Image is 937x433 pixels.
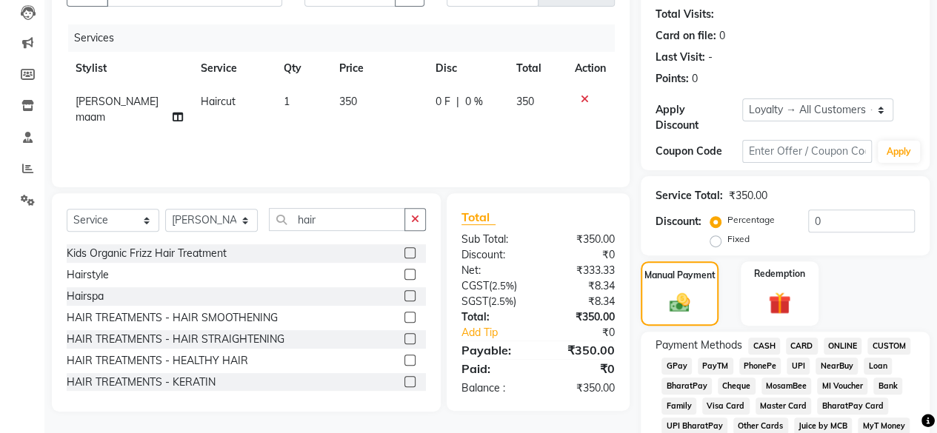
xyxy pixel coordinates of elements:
[461,295,488,308] span: SGST
[67,310,278,326] div: HAIR TREATMENTS - HAIR SMOOTHENING
[76,95,159,124] span: [PERSON_NAME] maam
[729,188,767,204] div: ₹350.00
[644,269,716,282] label: Manual Payment
[824,338,862,355] span: ONLINE
[702,397,750,414] span: Visa Card
[719,28,725,44] div: 0
[787,358,810,375] span: UPI
[656,71,689,87] div: Points:
[656,144,742,159] div: Coupon Code
[661,397,696,414] span: Family
[67,246,227,261] div: Kids Organic Frizz Hair Treatment
[427,52,507,85] th: Disc
[739,358,781,375] span: PhonePe
[538,380,626,396] div: ₹350.00
[656,7,714,22] div: Total Visits:
[192,52,275,85] th: Service
[450,380,538,396] div: Balance :
[450,309,538,325] div: Total:
[436,94,450,110] span: 0 F
[692,71,698,87] div: 0
[456,94,459,110] span: |
[450,247,538,263] div: Discount:
[275,52,330,85] th: Qty
[661,358,692,375] span: GPay
[663,291,697,315] img: _cash.svg
[67,332,284,347] div: HAIR TREATMENTS - HAIR STRAIGHTENING
[450,325,553,340] a: Add Tip
[538,263,626,278] div: ₹333.33
[878,141,920,163] button: Apply
[538,294,626,309] div: ₹8.34
[450,278,538,294] div: ( )
[507,52,566,85] th: Total
[656,188,723,204] div: Service Total:
[461,209,496,225] span: Total
[786,338,818,355] span: CARD
[656,102,742,133] div: Apply Discount
[538,247,626,263] div: ₹0
[339,95,357,108] span: 350
[718,377,756,395] span: Cheque
[538,232,626,247] div: ₹350.00
[553,325,626,340] div: ₹0
[727,213,775,226] label: Percentage
[756,397,812,414] span: Master Card
[330,52,427,85] th: Price
[450,263,538,278] div: Net:
[269,208,405,231] input: Search or Scan
[816,358,858,375] span: NearBuy
[656,28,716,44] div: Card on file:
[68,24,626,52] div: Services
[461,279,489,292] span: CGST
[817,377,867,395] span: MI Voucher
[67,267,109,283] div: Hairstyle
[284,95,290,108] span: 1
[566,52,615,85] th: Action
[761,289,798,317] img: _gift.svg
[656,338,742,353] span: Payment Methods
[754,267,805,281] label: Redemption
[727,232,750,246] label: Fixed
[698,358,733,375] span: PayTM
[661,377,712,395] span: BharatPay
[748,338,780,355] span: CASH
[656,50,705,65] div: Last Visit:
[873,377,902,395] span: Bank
[708,50,713,65] div: -
[516,95,533,108] span: 350
[538,309,626,325] div: ₹350.00
[492,280,514,292] span: 2.5%
[538,360,626,377] div: ₹0
[761,377,812,395] span: MosamBee
[538,341,626,359] div: ₹350.00
[450,360,538,377] div: Paid:
[864,358,892,375] span: Loan
[450,341,538,359] div: Payable:
[450,294,538,309] div: ( )
[465,94,483,110] span: 0 %
[67,52,192,85] th: Stylist
[67,289,104,304] div: Hairspa
[817,397,888,414] span: BharatPay Card
[538,278,626,294] div: ₹8.34
[67,353,248,369] div: HAIR TREATMENTS - HEALTHY HAIR
[67,375,216,390] div: HAIR TREATMENTS - KERATIN
[656,214,701,229] div: Discount:
[450,232,538,247] div: Sub Total:
[742,140,872,163] input: Enter Offer / Coupon Code
[201,95,236,108] span: Haircut
[491,295,513,307] span: 2.5%
[867,338,910,355] span: CUSTOM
